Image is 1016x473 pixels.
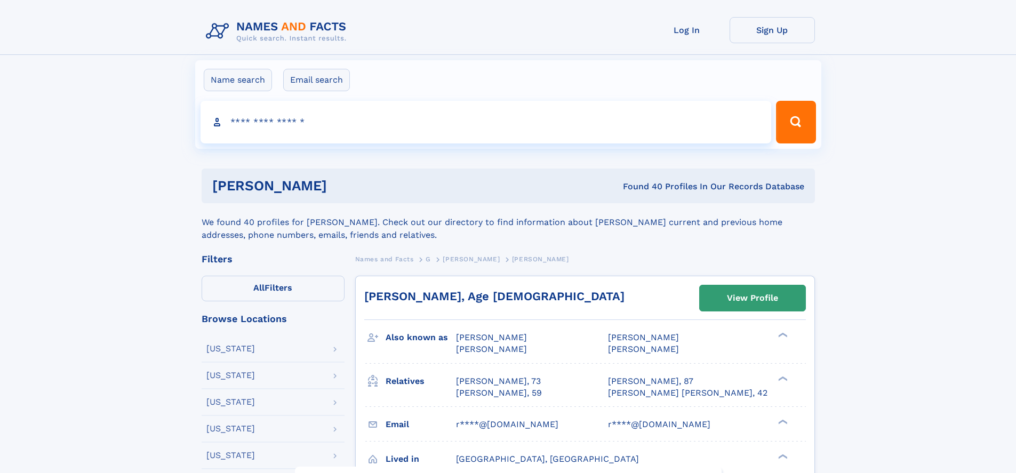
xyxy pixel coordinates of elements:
a: Log In [644,17,730,43]
label: Email search [283,69,350,91]
span: All [253,283,265,293]
span: [PERSON_NAME] [456,344,527,354]
a: [PERSON_NAME], 59 [456,387,542,399]
h3: Also known as [386,328,456,347]
div: Browse Locations [202,314,345,324]
a: Sign Up [730,17,815,43]
button: Search Button [776,101,815,143]
img: Logo Names and Facts [202,17,355,46]
div: Found 40 Profiles In Our Records Database [475,181,804,193]
input: search input [201,101,772,143]
span: [PERSON_NAME] [443,255,500,263]
span: G [426,255,431,263]
h1: [PERSON_NAME] [212,179,475,193]
a: Names and Facts [355,252,414,266]
div: ❯ [775,453,788,460]
h3: Email [386,415,456,434]
a: [PERSON_NAME], Age [DEMOGRAPHIC_DATA] [364,290,625,303]
div: [US_STATE] [206,424,255,433]
span: [PERSON_NAME] [608,344,679,354]
div: [US_STATE] [206,371,255,380]
div: ❯ [775,375,788,382]
div: ❯ [775,332,788,339]
a: [PERSON_NAME], 87 [608,375,693,387]
a: G [426,252,431,266]
div: View Profile [727,286,778,310]
h3: Lived in [386,450,456,468]
span: [PERSON_NAME] [512,255,569,263]
a: View Profile [700,285,805,311]
div: Filters [202,254,345,264]
div: [US_STATE] [206,451,255,460]
div: ❯ [775,418,788,425]
div: [US_STATE] [206,398,255,406]
div: [US_STATE] [206,344,255,353]
div: We found 40 profiles for [PERSON_NAME]. Check out our directory to find information about [PERSON... [202,203,815,242]
span: [PERSON_NAME] [456,332,527,342]
a: [PERSON_NAME] [443,252,500,266]
label: Filters [202,276,345,301]
label: Name search [204,69,272,91]
a: [PERSON_NAME] [PERSON_NAME], 42 [608,387,767,399]
h3: Relatives [386,372,456,390]
a: [PERSON_NAME], 73 [456,375,541,387]
span: [PERSON_NAME] [608,332,679,342]
span: [GEOGRAPHIC_DATA], [GEOGRAPHIC_DATA] [456,454,639,464]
